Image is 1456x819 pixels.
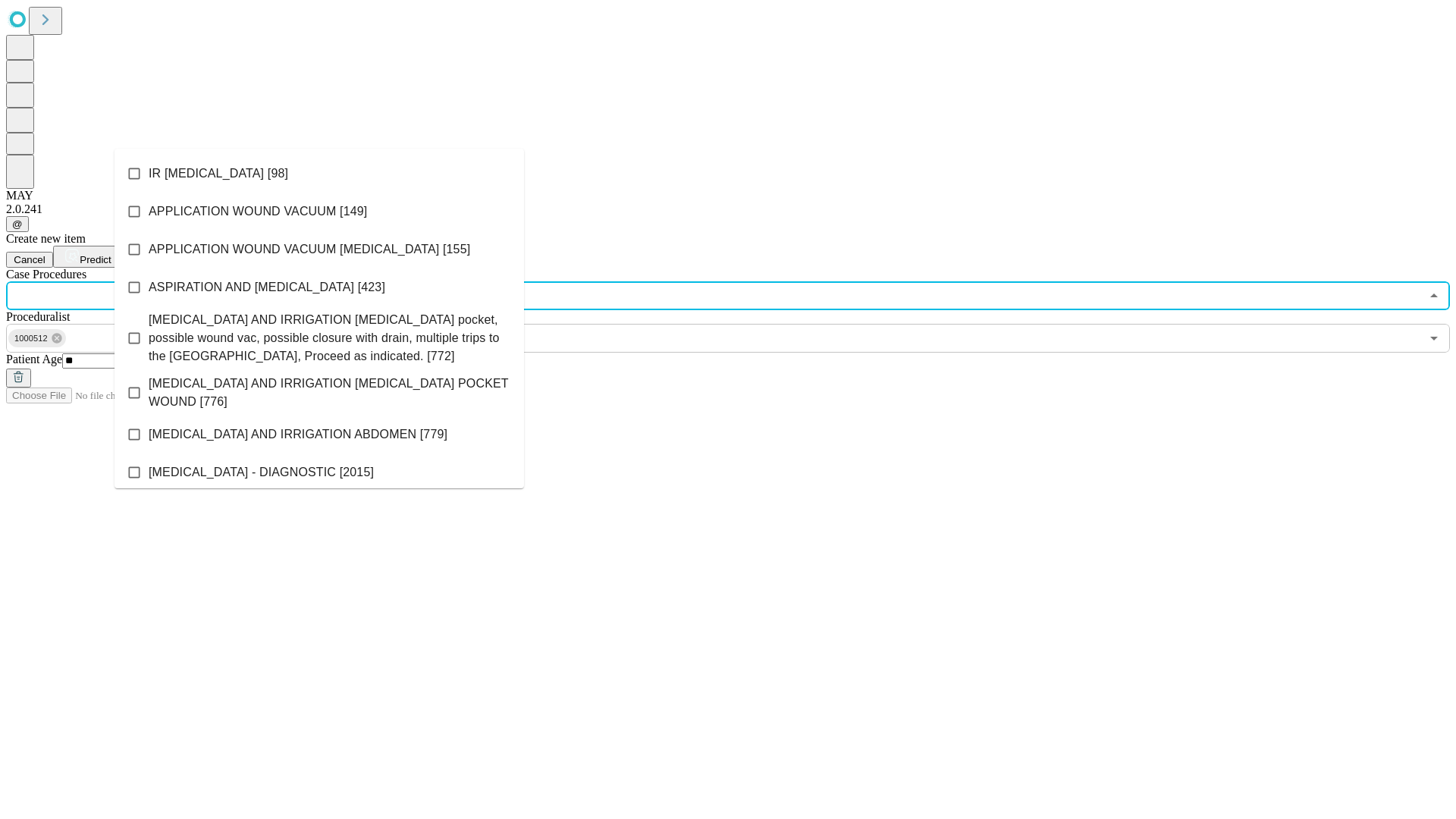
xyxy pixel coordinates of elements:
span: APPLICATION WOUND VACUUM [MEDICAL_DATA] [155] [149,240,470,259]
button: Close [1423,285,1445,306]
span: Cancel [14,254,45,265]
button: @ [6,216,29,232]
span: 1000512 [8,330,54,347]
button: Cancel [6,252,53,268]
span: Predict [80,254,111,265]
span: Scheduled Procedure [6,268,86,281]
span: [MEDICAL_DATA] AND IRRIGATION [MEDICAL_DATA] POCKET WOUND [776] [149,375,512,411]
div: MAY [6,189,1450,202]
button: Open [1423,328,1445,349]
span: APPLICATION WOUND VACUUM [149] [149,202,367,221]
span: IR [MEDICAL_DATA] [98] [149,165,288,183]
span: ASPIRATION AND [MEDICAL_DATA] [423] [149,278,385,297]
span: [MEDICAL_DATA] AND IRRIGATION [MEDICAL_DATA] pocket, possible wound vac, possible closure with dr... [149,311,512,366]
div: 1000512 [8,329,66,347]
span: Patient Age [6,353,62,366]
span: @ [12,218,23,230]
button: Predict [53,246,123,268]
span: [MEDICAL_DATA] AND IRRIGATION ABDOMEN [779] [149,425,447,444]
span: Proceduralist [6,310,70,323]
span: [MEDICAL_DATA] - DIAGNOSTIC [2015] [149,463,374,482]
div: 2.0.241 [6,202,1450,216]
span: Create new item [6,232,86,245]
